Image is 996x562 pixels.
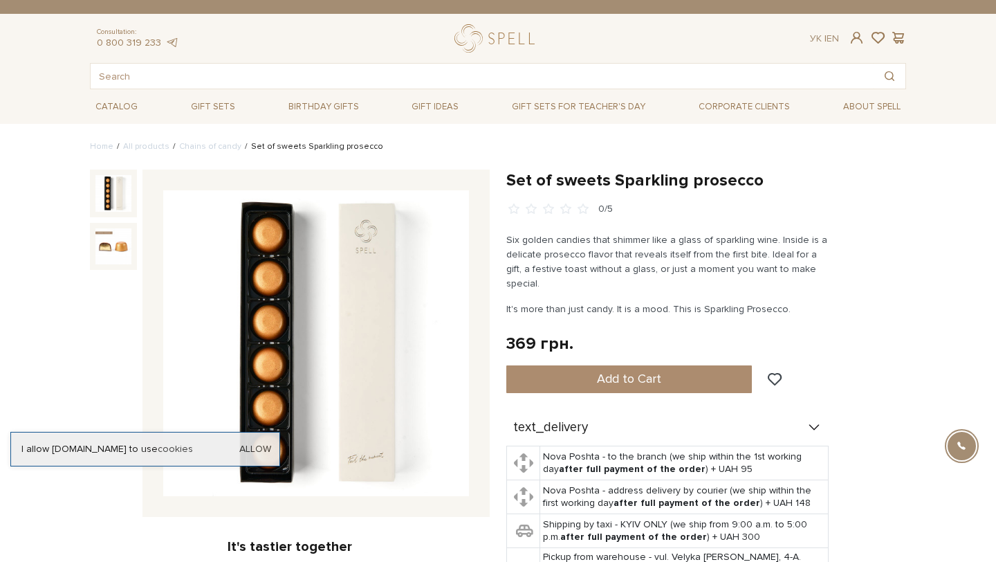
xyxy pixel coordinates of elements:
[90,141,113,152] a: Home
[239,443,271,455] a: Allow
[90,538,490,556] div: It's tastier together
[693,95,795,118] a: Corporate clients
[165,37,178,48] a: telegram
[11,443,279,455] div: I allow [DOMAIN_NAME] to use
[97,28,178,37] span: Consultation:
[91,64,874,89] input: Search
[123,141,169,152] a: All products
[824,33,827,44] span: |
[560,531,707,543] b: after full payment of the order
[283,96,365,118] a: Birthday gifts
[90,96,143,118] a: Catalog
[406,96,464,118] a: Gift ideas
[874,64,905,89] button: Search
[506,302,831,316] p: It's more than just candy. It is a mood. This is Sparkling Prosecco.
[179,141,241,152] a: Chains of candy
[506,170,906,191] h1: Set of sweets Sparkling prosecco
[597,371,661,386] span: Add to Cart
[513,421,588,434] span: text_delivery
[559,463,705,475] b: after full payment of the order
[540,480,829,514] td: Nova Poshta - address delivery by courier (we ship within the first working day ) + UAH 148
[540,446,829,480] td: Nova Poshta - to the branch (we ship within the 1st working day ) + UAH 95
[185,96,241,118] a: Gift sets
[506,95,651,118] a: Gift sets for Teacher's Day
[838,96,906,118] a: About Spell
[241,140,383,153] li: Set of sweets Sparkling prosecco
[810,33,839,45] div: En
[506,233,831,291] p: Six golden candies that shimmer like a glass of sparkling wine. Inside is a delicate prosecco fla...
[598,203,613,216] div: 0/5
[506,333,573,354] div: 369 грн.
[540,514,829,548] td: Shipping by taxi - KYIV ONLY (we ship from 9:00 a.m. to 5:00 p.m. ) + UAH 300
[163,190,469,496] img: Set of sweets Sparkling prosecco
[506,365,752,393] button: Add to Cart
[95,228,131,264] img: Set of sweets Sparkling prosecco
[95,175,131,211] img: Set of sweets Sparkling prosecco
[810,33,822,44] a: Ук
[614,497,760,509] b: after full payment of the order
[454,24,541,53] a: logo
[158,443,193,455] a: cookies
[97,37,161,48] a: 0 800 319 233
